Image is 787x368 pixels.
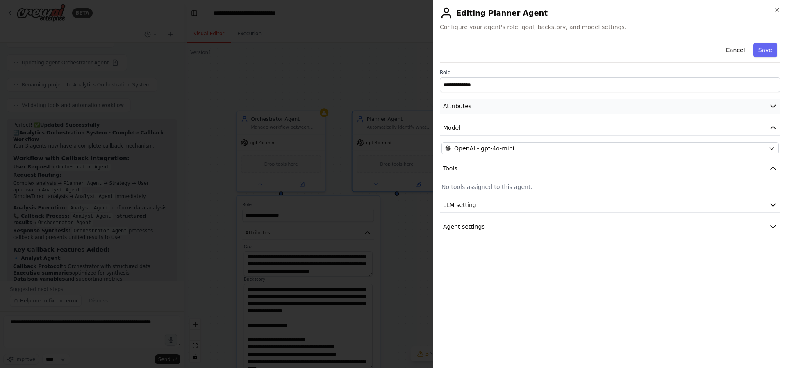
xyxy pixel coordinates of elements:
[440,219,780,234] button: Agent settings
[440,23,780,31] span: Configure your agent's role, goal, backstory, and model settings.
[454,144,514,152] span: OpenAI - gpt-4o-mini
[440,99,780,114] button: Attributes
[443,223,485,231] span: Agent settings
[440,7,780,20] h2: Editing Planner Agent
[753,43,777,57] button: Save
[441,142,779,154] button: OpenAI - gpt-4o-mini
[440,120,780,136] button: Model
[443,164,457,173] span: Tools
[441,183,779,191] p: No tools assigned to this agent.
[440,198,780,213] button: LLM setting
[440,69,780,76] label: Role
[443,102,471,110] span: Attributes
[721,43,750,57] button: Cancel
[443,124,460,132] span: Model
[443,201,476,209] span: LLM setting
[440,161,780,176] button: Tools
